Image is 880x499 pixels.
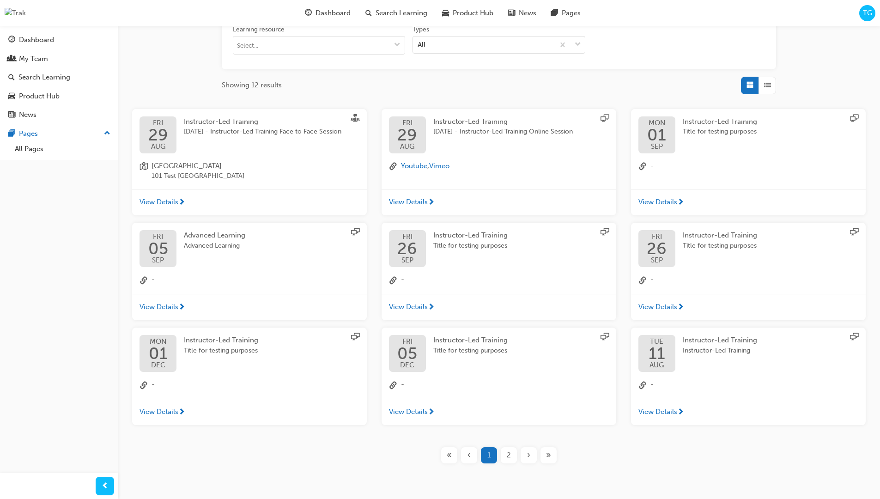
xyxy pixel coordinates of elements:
[184,346,258,356] span: Title for testing purposes
[19,91,60,102] div: Product Hub
[562,8,581,18] span: Pages
[650,274,654,286] span: -
[222,80,282,91] span: Showing 12 results
[539,447,558,463] button: Last page
[102,481,109,492] span: prev-icon
[184,231,245,239] span: Advanced Learning
[683,241,757,251] span: Title for testing purposes
[148,257,168,264] span: SEP
[631,328,866,425] button: TUE11AUGInstructor-Led TrainingInstructor-Led Traininglink-icon-View Details
[297,4,358,23] a: guage-iconDashboard
[149,345,168,362] span: 01
[394,42,401,49] span: down-icon
[746,80,753,91] span: Grid
[19,54,48,64] div: My Team
[499,447,519,463] button: Page 2
[683,336,757,344] span: Instructor-Led Training
[140,379,148,391] span: link-icon
[439,447,459,463] button: First page
[683,127,757,137] span: Title for testing purposes
[152,161,244,171] span: [GEOGRAPHIC_DATA]
[631,294,866,321] a: View Details
[351,114,359,124] span: sessionType_FACE_TO_FACE-icon
[184,117,258,126] span: Instructor-Led Training
[487,450,491,461] span: 1
[397,143,417,150] span: AUG
[638,161,647,173] span: link-icon
[178,304,185,312] span: next-icon
[638,274,647,286] span: link-icon
[148,240,168,257] span: 05
[8,73,15,82] span: search-icon
[152,379,155,391] span: -
[397,338,417,345] span: FRI
[351,333,359,343] span: sessionType_ONLINE_URL-icon
[638,407,677,417] span: View Details
[382,328,616,425] button: FRI05DECInstructor-Led TrainingTitle for testing purposeslink-icon-View Details
[647,257,667,264] span: SEP
[152,274,155,286] span: -
[8,92,15,101] span: car-icon
[305,7,312,19] span: guage-icon
[638,335,858,372] a: TUE11AUGInstructor-Led TrainingInstructor-Led Training
[453,8,493,18] span: Product Hub
[677,408,684,417] span: next-icon
[677,304,684,312] span: next-icon
[647,127,666,143] span: 01
[148,127,168,143] span: 29
[132,294,367,321] a: View Details
[638,302,677,312] span: View Details
[4,31,114,49] a: Dashboard
[467,450,471,461] span: ‹
[316,8,351,18] span: Dashboard
[397,240,417,257] span: 26
[650,161,654,173] span: -
[382,223,616,320] button: FRI26SEPInstructor-Led TrainingTitle for testing purposeslink-icon-View Details
[397,362,417,369] span: DEC
[140,407,178,417] span: View Details
[433,231,508,239] span: Instructor-Led Training
[601,228,609,238] span: sessionType_ONLINE_URL-icon
[551,7,558,19] span: pages-icon
[647,233,667,240] span: FRI
[638,379,647,391] span: link-icon
[459,447,479,463] button: Previous page
[647,143,666,150] span: SEP
[683,346,757,356] span: Instructor-Led Training
[4,69,114,86] a: Search Learning
[428,408,435,417] span: next-icon
[382,399,616,426] a: View Details
[519,8,536,18] span: News
[140,116,359,153] a: FRI29AUGInstructor-Led Training[DATE] - Instructor-Led Training Face to Face Session
[429,161,449,171] button: Vimeo
[508,7,515,19] span: news-icon
[8,55,15,63] span: people-icon
[601,114,609,124] span: sessionType_ONLINE_URL-icon
[19,110,36,120] div: News
[683,117,757,126] span: Instructor-Led Training
[132,399,367,426] a: View Details
[507,450,511,461] span: 2
[850,228,858,238] span: sessionType_ONLINE_URL-icon
[638,116,858,153] a: MON01SEPInstructor-Led TrainingTitle for testing purposes
[184,241,245,251] span: Advanced Learning
[140,161,148,182] span: location-icon
[638,230,858,267] a: FRI26SEPInstructor-Led TrainingTitle for testing purposes
[435,4,501,23] a: car-iconProduct Hub
[647,120,666,127] span: MON
[4,125,114,142] button: Pages
[4,106,114,123] a: News
[104,128,110,140] span: up-icon
[5,8,26,18] a: Trak
[132,328,367,425] button: MON01DECInstructor-Led TrainingTitle for testing purposeslink-icon-View Details
[149,362,168,369] span: DEC
[148,233,168,240] span: FRI
[418,39,425,50] div: All
[389,335,609,372] a: FRI05DECInstructor-Led TrainingTitle for testing purposes
[390,37,405,54] button: toggle menu
[401,274,404,286] span: -
[649,362,665,369] span: AUG
[148,120,168,127] span: FRI
[649,345,665,362] span: 11
[442,7,449,19] span: car-icon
